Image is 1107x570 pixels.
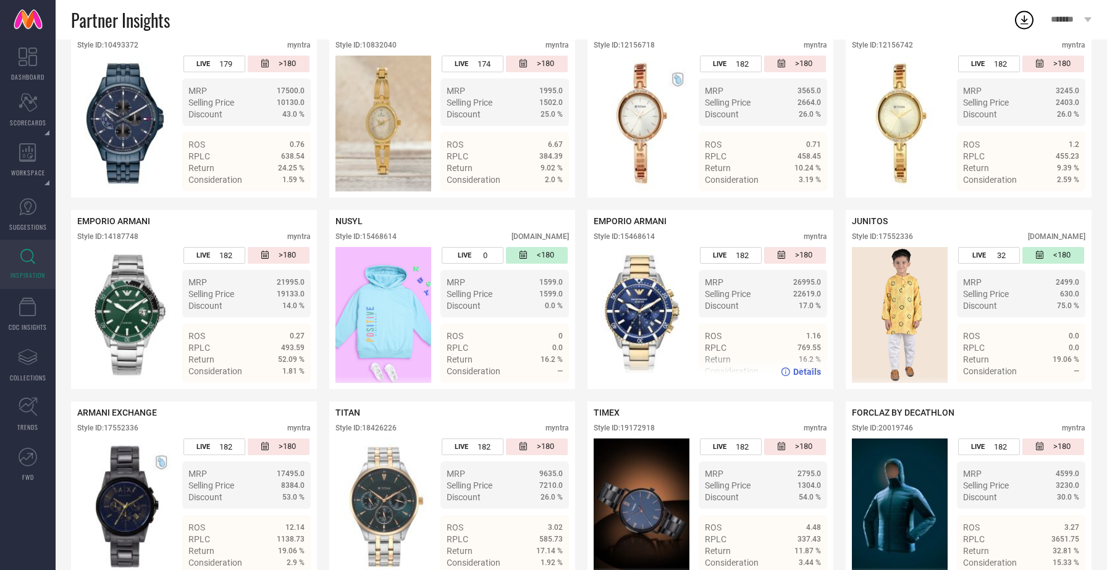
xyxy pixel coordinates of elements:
span: MRP [705,469,723,479]
span: Return [705,546,731,556]
span: >180 [279,250,296,261]
span: 30.0 % [1057,493,1079,501]
span: ROS [963,140,980,149]
span: 455.23 [1056,152,1079,161]
span: 12.14 [285,523,305,532]
img: Style preview image [77,56,173,191]
div: myntra [545,424,569,432]
span: >180 [795,442,812,452]
span: 182 [219,251,232,260]
span: Discount [963,109,997,119]
img: Style preview image [335,247,431,383]
div: Number of days the style has been live on the platform [442,247,503,264]
span: 0.76 [290,140,305,149]
img: Style preview image [594,247,689,383]
span: MRP [447,86,465,96]
div: [DOMAIN_NAME] [511,232,569,241]
div: Click to view image [77,56,173,191]
div: Click to view image [594,247,689,383]
div: Number of days the style has been live on the platform [183,247,245,264]
span: ROS [447,522,463,532]
div: Click to view image [852,56,948,191]
span: Selling Price [188,289,234,299]
span: 32.81 % [1053,547,1079,555]
span: 9635.0 [539,469,563,478]
span: <180 [1053,250,1071,261]
div: Number of days the style has been live on the platform [700,247,762,264]
span: Return [188,546,214,556]
a: Details [523,197,563,207]
div: myntra [545,41,569,49]
span: >180 [795,250,812,261]
span: ROS [963,331,980,341]
span: Discount [963,301,997,311]
span: 43.0 % [282,110,305,119]
span: Return [188,354,214,364]
div: Number of days the style has been live on the platform [700,438,762,455]
span: Return [447,354,473,364]
span: 3245.0 [1056,86,1079,95]
span: 17.0 % [799,301,821,310]
div: Style ID: 14187748 [77,232,138,241]
span: Selling Price [447,289,492,299]
span: 8384.0 [281,481,305,490]
span: LIVE [971,443,985,451]
span: Consideration [963,175,1017,185]
a: Details [264,388,305,398]
span: LIVE [196,251,210,259]
div: Style ID: 15468614 [335,232,397,241]
span: RPLC [188,343,210,353]
span: ROS [705,140,722,149]
span: RPLC [447,343,468,353]
span: 17500.0 [277,86,305,95]
span: Discount [447,301,481,311]
span: Partner Insights [71,7,170,33]
span: DASHBOARD [11,72,44,82]
span: Selling Price [188,98,234,107]
span: 182 [994,59,1007,69]
span: 493.59 [281,343,305,352]
span: 3651.75 [1051,535,1079,543]
span: EMPORIO ARMANI [594,216,667,226]
span: LIVE [713,60,726,68]
span: — [1074,367,1079,375]
span: 14.0 % [282,301,305,310]
a: Details [781,197,821,207]
span: 53.0 % [282,493,305,501]
span: 3565.0 [798,86,821,95]
div: Number of days the style has been live on the platform [442,438,503,455]
span: 384.39 [539,152,563,161]
div: Style ID: 20019746 [852,424,913,432]
span: MRP [447,277,465,287]
span: >180 [279,442,296,452]
span: 6.67 [548,140,563,149]
div: Style ID: 17552336 [77,424,138,432]
span: Details [535,388,563,398]
span: Selling Price [705,289,751,299]
div: Number of days the style has been live on the platform [700,56,762,72]
a: Details [1039,197,1079,207]
span: 0 [558,332,563,340]
span: ROS [188,331,205,341]
span: Consideration [188,366,242,376]
div: myntra [1062,41,1085,49]
span: Selling Price [447,98,492,107]
div: myntra [804,41,827,49]
span: 638.54 [281,152,305,161]
span: 1.81 % [282,367,305,375]
div: Click to view image [77,247,173,383]
span: INSPIRATION [11,270,45,280]
span: LIVE [972,251,986,259]
div: Number of days the style has been live on the platform [183,56,245,72]
span: 26.0 % [1057,110,1079,119]
span: 2.0 % [545,175,563,184]
div: Open download list [1013,9,1035,31]
span: 22619.0 [793,290,821,298]
span: 630.0 [1060,290,1079,298]
span: 24.25 % [278,164,305,172]
span: MRP [963,469,982,479]
span: Details [793,197,821,207]
a: Details [264,197,305,207]
span: >180 [537,59,554,69]
span: 0.27 [290,332,305,340]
